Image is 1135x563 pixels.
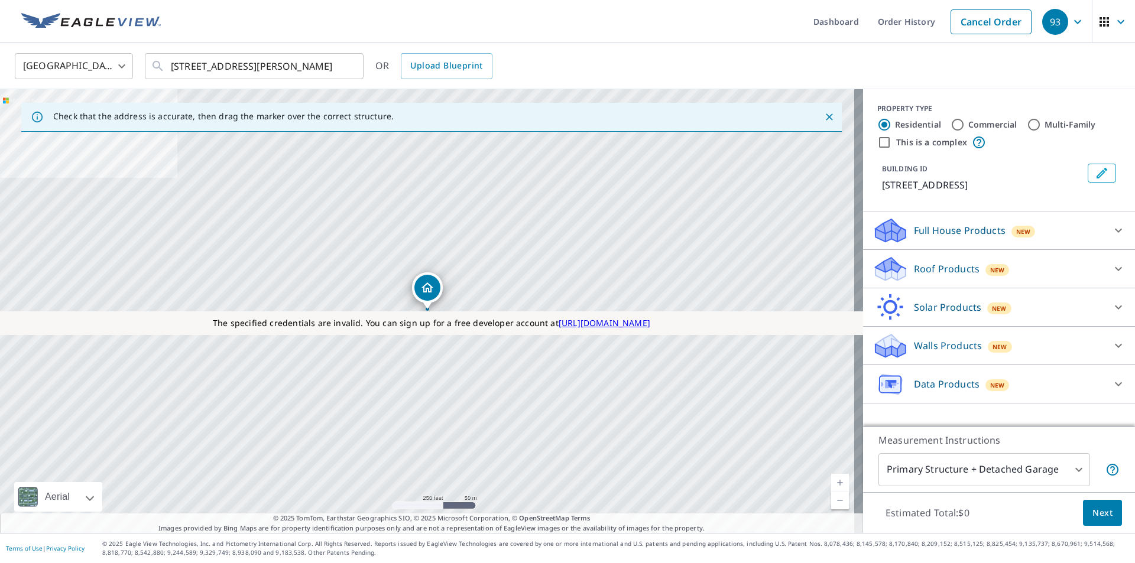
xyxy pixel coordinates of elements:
[375,53,492,79] div: OR
[1092,506,1113,520] span: Next
[401,53,492,79] a: Upload Blueprint
[873,293,1126,321] div: Solar ProductsNew
[895,119,941,131] label: Residential
[882,164,928,174] p: BUILDING ID
[873,255,1126,283] div: Roof ProductsNew
[873,370,1126,398] div: Data ProductsNew
[873,331,1126,360] div: Walls ProductsNew
[993,342,1007,352] span: New
[14,482,102,512] div: Aerial
[53,111,394,122] p: Check that the address is accurate, then drag the marker over the correct structure.
[914,223,1006,237] p: Full House Products
[412,272,443,309] div: Dropped pin, building 1, Residential property, 84 Horizon Dr Edison, NJ 08817
[914,262,980,276] p: Roof Products
[822,109,837,125] button: Close
[896,136,967,148] label: This is a complex
[171,50,339,83] input: Search by address or latitude-longitude
[914,377,980,391] p: Data Products
[951,9,1032,34] a: Cancel Order
[15,50,133,83] div: [GEOGRAPHIC_DATA]
[1016,227,1031,236] span: New
[1105,463,1120,477] span: Your report will include the primary structure and a detached garage if one exists.
[6,545,85,552] p: |
[6,544,43,552] a: Terms of Use
[559,317,650,328] a: [URL][DOMAIN_NAME]
[410,58,482,73] span: Upload Blueprint
[878,453,1090,486] div: Primary Structure + Detached Garage
[968,119,1017,131] label: Commercial
[831,492,849,509] a: Current Level 17, Zoom Out
[102,539,1129,557] p: © 2025 Eagle View Technologies, Inc. and Pictometry International Corp. All Rights Reserved. Repo...
[831,474,849,492] a: Current Level 17, Zoom In
[882,178,1083,192] p: [STREET_ADDRESS]
[914,339,982,353] p: Walls Products
[519,513,569,522] a: OpenStreetMap
[1042,9,1068,35] div: 93
[877,103,1121,114] div: PROPERTY TYPE
[873,216,1126,245] div: Full House ProductsNew
[990,265,1005,275] span: New
[41,482,73,512] div: Aerial
[914,300,981,314] p: Solar Products
[878,433,1120,447] p: Measurement Instructions
[992,304,1007,313] span: New
[571,513,591,522] a: Terms
[876,500,979,526] p: Estimated Total: $0
[1083,500,1122,526] button: Next
[990,380,1005,390] span: New
[46,544,85,552] a: Privacy Policy
[1045,119,1096,131] label: Multi-Family
[273,513,591,523] span: © 2025 TomTom, Earthstar Geographics SIO, © 2025 Microsoft Corporation, ©
[21,13,161,31] img: EV Logo
[1088,164,1116,183] button: Edit building 1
